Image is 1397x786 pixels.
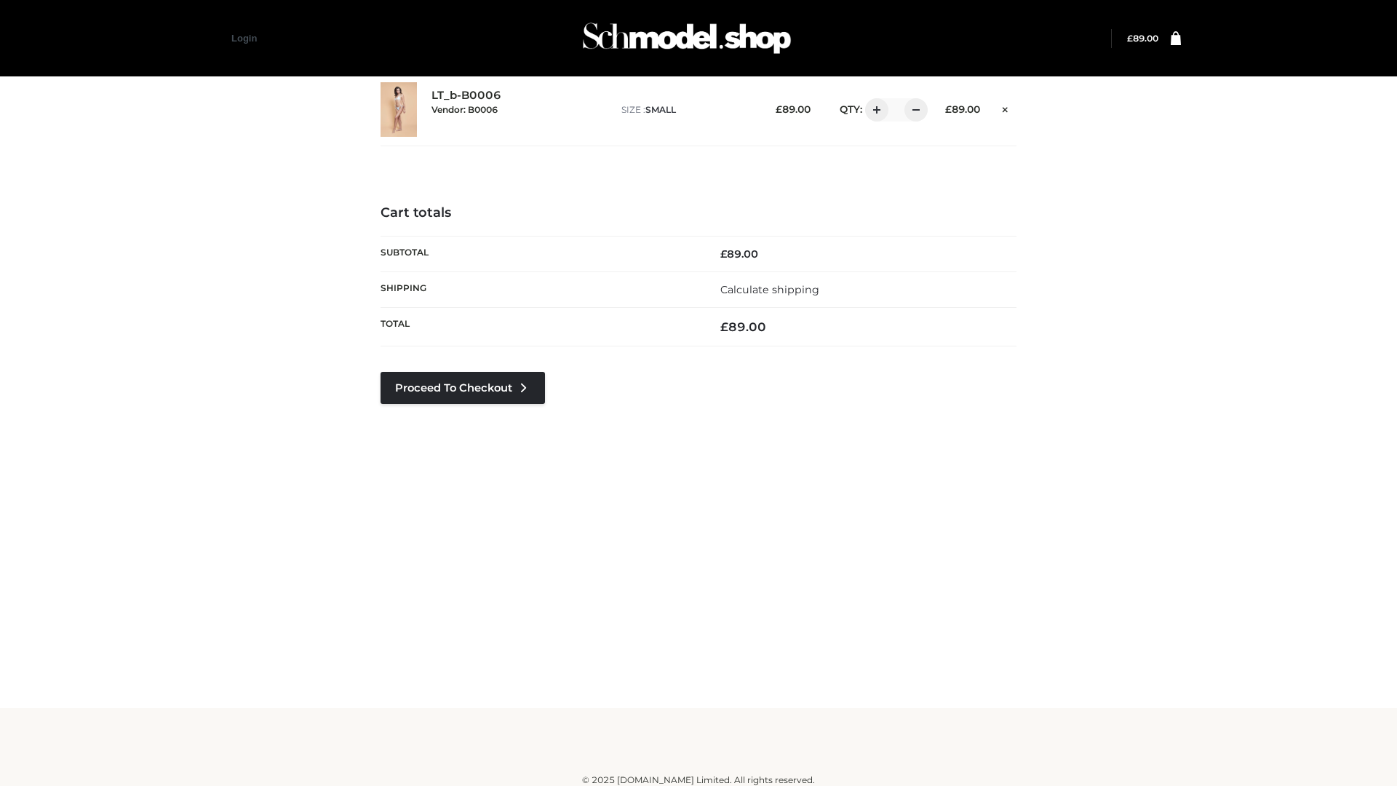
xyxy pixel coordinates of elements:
bdi: 89.00 [776,103,811,115]
span: £ [1127,33,1133,44]
span: £ [720,319,728,334]
h4: Cart totals [381,205,1016,221]
th: Total [381,308,698,346]
div: QTY: [825,98,923,122]
bdi: 89.00 [720,319,766,334]
a: Calculate shipping [720,283,819,296]
span: £ [720,247,727,261]
a: £89.00 [1127,33,1158,44]
div: LT_b-B0006 [431,89,607,130]
a: Remove this item [995,98,1016,117]
span: £ [776,103,782,115]
span: SMALL [645,104,676,115]
a: Proceed to Checkout [381,372,545,404]
a: Login [231,33,257,44]
bdi: 89.00 [945,103,980,115]
th: Subtotal [381,236,698,271]
small: Vendor: B0006 [431,104,498,115]
bdi: 89.00 [720,247,758,261]
bdi: 89.00 [1127,33,1158,44]
th: Shipping [381,271,698,307]
p: size : [621,103,753,116]
img: Schmodel Admin 964 [578,9,796,67]
span: £ [945,103,952,115]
